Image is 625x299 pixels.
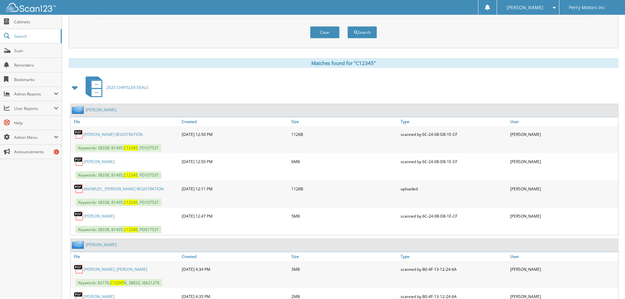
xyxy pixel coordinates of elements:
iframe: Chat Widget [592,267,625,299]
a: [PERSON_NAME] [84,159,115,164]
span: 2025 CHRYSLER DEALS [106,85,149,90]
a: Type [399,117,509,126]
span: C12345 [124,145,138,151]
div: [DATE] 12:50 PM [180,155,290,168]
div: [DATE] 12:50 PM [180,128,290,141]
img: folder2.png [72,241,86,249]
span: Keywords: 38338, 81495, , PD107537 [75,144,161,152]
img: PDF.png [74,211,84,221]
div: [PERSON_NAME] [509,263,618,276]
span: User Reports [14,106,54,111]
div: 3MB [290,263,399,276]
span: Cabinets [14,19,58,25]
a: Type [399,252,509,261]
span: Perry Motors Inc [569,6,605,10]
img: PDF.png [74,184,84,194]
a: [PERSON_NAME] [86,242,116,247]
div: [PERSON_NAME] [509,182,618,195]
div: scanned by 6C-24-08-D8-1E-CF [399,128,509,141]
div: [PERSON_NAME] [509,209,618,223]
div: 6 [54,149,59,155]
a: User [509,252,618,261]
div: 112KB [290,182,399,195]
span: Keywords: 38338, 81495, , PD017537 [75,226,161,233]
span: Keywords: 38338, 81495, , PD107537 [75,171,161,179]
span: Keywords: 82176, K, 38832, VJA21276 [75,279,162,287]
a: [PERSON_NAME] REGISTRATION [84,132,143,137]
span: C12345 [124,172,138,178]
a: KNOWLES_ [PERSON_NAME] REGISTRATION [84,186,164,192]
a: [PERSON_NAME], [PERSON_NAME] [84,267,147,272]
a: [PERSON_NAME] [86,107,116,113]
a: [PERSON_NAME] [84,213,115,219]
span: C12345 [110,280,124,286]
img: PDF.png [74,129,84,139]
a: Created [180,117,290,126]
span: C12345 [124,227,138,232]
div: [DATE] 12:47 PM [180,209,290,223]
a: 2025 CHRYSLER DEALS [82,75,149,100]
span: Help [14,120,58,126]
a: Size [290,117,399,126]
a: File [71,252,180,261]
a: User [509,117,618,126]
a: Created [180,252,290,261]
div: [PERSON_NAME] [509,155,618,168]
button: Search [347,26,377,38]
span: [PERSON_NAME] [507,6,543,10]
span: Search [14,33,57,39]
img: folder2.png [72,106,86,114]
div: 6MB [290,155,399,168]
div: 112KB [290,128,399,141]
div: [DATE] 4:34 PM [180,263,290,276]
img: PDF.png [74,264,84,274]
div: Matches found for "C12345" [69,58,618,68]
img: PDF.png [74,157,84,166]
div: scanned by 6C-24-08-D8-1E-CF [399,155,509,168]
div: 5MB [290,209,399,223]
span: C12345 [124,200,138,205]
span: Bookmarks [14,77,58,82]
img: scan123-logo-white.svg [7,3,56,12]
span: Announcements [14,149,58,155]
span: Scan [14,48,58,53]
span: Reminders [14,62,58,68]
div: [PERSON_NAME] [509,128,618,141]
div: uploaded [399,182,509,195]
button: Clear [310,26,340,38]
a: Size [290,252,399,261]
div: scanned by 6C-24-08-D8-1E-CF [399,209,509,223]
div: [DATE] 12:11 PM [180,182,290,195]
span: Admin Reports [14,91,54,97]
div: scanned by B0-4F-13-12-24-6A [399,263,509,276]
span: Keywords: 38338, 81495, , PD107537 [75,199,161,206]
span: Admin Menu [14,135,54,140]
a: File [71,117,180,126]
